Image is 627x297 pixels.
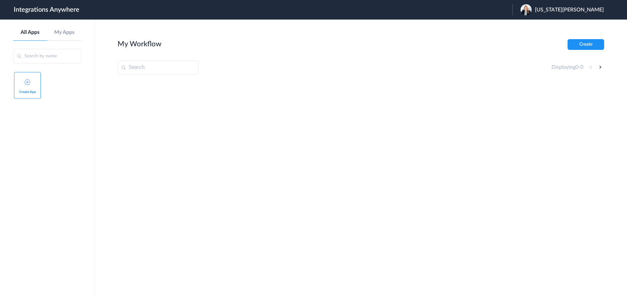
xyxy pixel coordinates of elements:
img: gallery-2024-05-20-virginia-45miami-family-photographer-msuarezphotography.jpg [521,4,532,15]
a: All Apps [13,29,47,36]
h4: Displaying - [552,64,583,70]
img: add-icon.svg [24,79,30,85]
input: Search [118,60,199,75]
a: My Apps [47,29,82,36]
span: 0 [575,65,578,70]
h2: My Workflow [118,40,161,48]
span: 0 [580,65,583,70]
input: Search by name [13,49,81,63]
span: [US_STATE][PERSON_NAME] [535,7,604,13]
button: Create [568,39,604,50]
h1: Integrations Anywhere [14,6,79,14]
span: Create App [17,90,38,94]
